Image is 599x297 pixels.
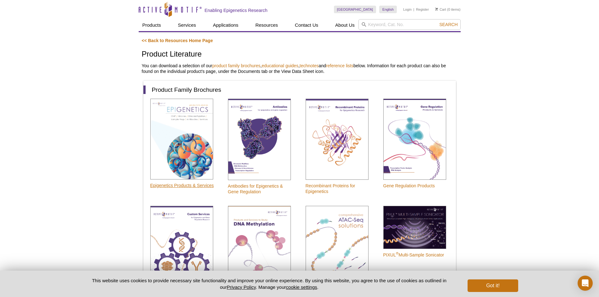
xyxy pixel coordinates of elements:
a: Login [403,7,412,12]
a: Services [174,19,200,31]
a: Cart [435,7,446,12]
img: ATAC-Seq Solutions [306,206,369,287]
a: Antibodies Antibodies for Epigenetics & Gene Regulation [221,98,294,202]
a: English [379,6,397,13]
img: Your Cart [435,8,438,11]
sup: ® [396,251,399,255]
a: << Back to Resources Home Page [142,38,213,43]
p: This website uses cookies to provide necessary site functionality and improve your online experie... [81,277,458,290]
p: Epigenetics Products & Services [150,183,214,188]
img: Epigenetic Services [150,99,213,179]
li: (0 items) [435,6,461,13]
a: Applications [209,19,242,31]
img: PIXUL Sonicator [383,206,446,249]
a: Resources [252,19,282,31]
a: Epigenetic Services Epigenetics Products & Services [143,98,214,195]
a: [GEOGRAPHIC_DATA] [334,6,376,13]
a: PIXUL Sonicator PIXUL®Multi-Sample Sonicator [376,205,446,265]
p: You can download a selection of our , , and below. Information for each product can also be found... [142,63,458,74]
span: Search [439,22,458,27]
a: Contact Us [291,19,322,31]
a: Recombinant Proteins for Epigenetics Research Recombinant Proteins for Epigenetics [299,98,372,201]
a: product family brochures [212,63,260,68]
p: PIXUL Multi-Sample Sonicator [383,252,446,258]
a: educational guides [262,63,298,68]
img: Recombinant Proteins for Epigenetics Research [306,99,369,180]
a: reference lists [326,63,353,68]
p: Gene Regulation Products [383,183,446,189]
input: Keyword, Cat. No. [358,19,461,30]
img: Antibodies [228,99,291,180]
div: Open Intercom Messenger [578,276,593,291]
button: cookie settings [286,284,317,290]
a: Register [416,7,429,12]
a: Gene Regulation Products Gene Regulation Products [376,98,446,196]
a: technotes [300,63,319,68]
img: DNA Methylation [228,206,291,287]
img: Gene Regulation Products [383,99,446,180]
a: About Us [331,19,358,31]
button: Got it! [468,279,518,292]
a: Privacy Policy [227,284,256,290]
li: | [413,6,414,13]
p: Recombinant Proteins for Epigenetics [306,183,372,194]
p: Antibodies for Epigenetics & Gene Regulation [228,183,294,195]
button: Search [437,22,459,27]
img: Epigenetic Services [150,206,213,287]
h2: Enabling Epigenetics Research [205,8,268,13]
a: Products [139,19,165,31]
h1: Product Literature [142,50,458,59]
h2: Product Family Brochures [143,85,450,94]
